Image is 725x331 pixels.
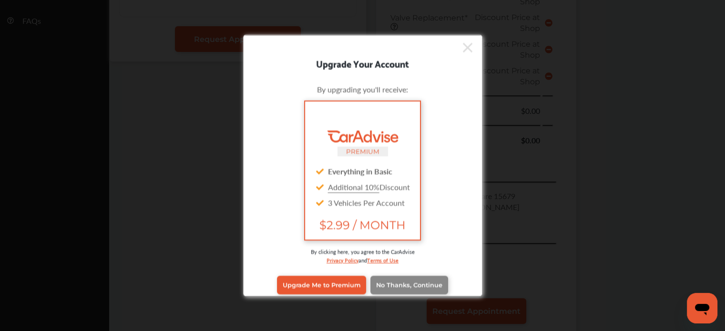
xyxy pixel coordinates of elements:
span: $2.99 / MONTH [313,218,412,231]
small: PREMIUM [346,147,379,155]
span: Upgrade Me to Premium [283,281,360,289]
div: By clicking here, you agree to the CarAdvise and [258,247,468,273]
strong: Everything in Basic [328,165,392,176]
div: By upgrading you'll receive: [258,83,468,94]
a: Terms of Use [367,255,398,264]
iframe: Button to launch messaging window [687,293,717,323]
span: Discount [328,181,410,192]
div: Upgrade Your Account [244,55,482,70]
div: 3 Vehicles Per Account [313,194,412,210]
a: Upgrade Me to Premium [277,276,366,294]
a: No Thanks, Continue [370,276,448,294]
u: Additional 10% [328,181,379,192]
a: Privacy Policy [327,255,358,264]
span: No Thanks, Continue [376,281,442,289]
